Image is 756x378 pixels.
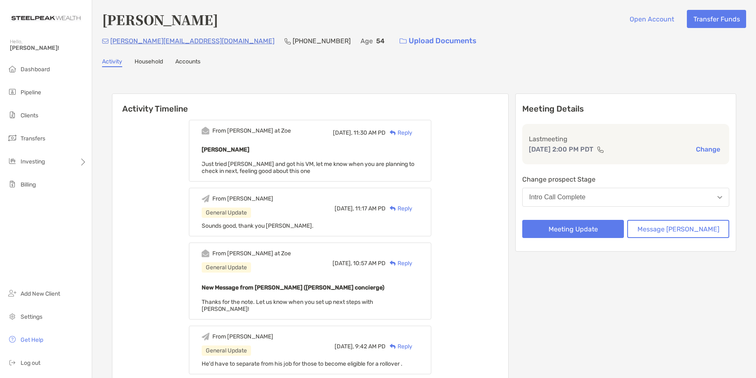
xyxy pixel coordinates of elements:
[355,343,386,350] span: 9:42 AM PD
[400,38,407,44] img: button icon
[7,179,17,189] img: billing icon
[7,133,17,143] img: transfers icon
[202,208,251,218] div: General Update
[135,58,163,67] a: Household
[212,333,273,340] div: From [PERSON_NAME]
[687,10,746,28] button: Transfer Funds
[202,262,251,273] div: General Update
[597,146,604,153] img: communication type
[390,130,396,135] img: Reply icon
[386,128,412,137] div: Reply
[7,288,17,298] img: add_new_client icon
[390,344,396,349] img: Reply icon
[212,127,291,134] div: From [PERSON_NAME] at Zoe
[693,145,723,154] button: Change
[202,250,209,257] img: Event icon
[522,188,729,207] button: Intro Call Complete
[112,94,508,114] h6: Activity Timeline
[529,134,723,144] p: Last meeting
[175,58,200,67] a: Accounts
[202,333,209,341] img: Event icon
[355,205,386,212] span: 11:17 AM PD
[202,299,373,313] span: Thanks for the note. Let us know when you set up next steps with [PERSON_NAME]!
[386,342,412,351] div: Reply
[202,360,402,367] span: He'd have to separate from his job for those to become eligible for a rollover .
[212,195,273,202] div: From [PERSON_NAME]
[529,144,593,154] p: [DATE] 2:00 PM PDT
[353,260,386,267] span: 10:57 AM PD
[21,181,36,188] span: Billing
[21,158,45,165] span: Investing
[333,129,352,136] span: [DATE],
[376,36,384,46] p: 54
[110,36,274,46] p: [PERSON_NAME][EMAIL_ADDRESS][DOMAIN_NAME]
[10,3,82,33] img: Zoe Logo
[354,129,386,136] span: 11:30 AM PD
[390,206,396,211] img: Reply icon
[202,222,314,229] span: Sounds good, thank you [PERSON_NAME].
[7,87,17,97] img: pipeline icon
[10,44,87,51] span: [PERSON_NAME]!
[333,260,352,267] span: [DATE],
[293,36,351,46] p: [PHONE_NUMBER]
[361,36,373,46] p: Age
[627,220,729,238] button: Message [PERSON_NAME]
[21,89,41,96] span: Pipeline
[202,284,384,291] b: New Message from [PERSON_NAME] ([PERSON_NAME] concierge)
[284,38,291,44] img: Phone Icon
[21,135,45,142] span: Transfers
[7,156,17,166] img: investing icon
[102,10,218,29] h4: [PERSON_NAME]
[21,313,42,320] span: Settings
[21,290,60,297] span: Add New Client
[212,250,291,257] div: From [PERSON_NAME] at Zoe
[7,334,17,344] img: get-help icon
[335,205,354,212] span: [DATE],
[21,112,38,119] span: Clients
[522,104,729,114] p: Meeting Details
[394,32,482,50] a: Upload Documents
[529,194,586,201] div: Intro Call Complete
[202,146,249,153] b: [PERSON_NAME]
[522,174,729,184] p: Change prospect Stage
[102,58,122,67] a: Activity
[386,259,412,268] div: Reply
[102,39,109,44] img: Email Icon
[202,127,209,135] img: Event icon
[202,195,209,203] img: Event icon
[335,343,354,350] span: [DATE],
[202,161,414,175] span: Just tried [PERSON_NAME] and got his VM, let me know when you are planning to check in next, feel...
[7,110,17,120] img: clients icon
[7,64,17,74] img: dashboard icon
[21,66,50,73] span: Dashboard
[390,261,396,266] img: Reply icon
[717,196,722,199] img: Open dropdown arrow
[7,357,17,367] img: logout icon
[21,336,43,343] span: Get Help
[386,204,412,213] div: Reply
[7,311,17,321] img: settings icon
[21,359,40,366] span: Log out
[522,220,624,238] button: Meeting Update
[202,345,251,356] div: General Update
[623,10,680,28] button: Open Account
